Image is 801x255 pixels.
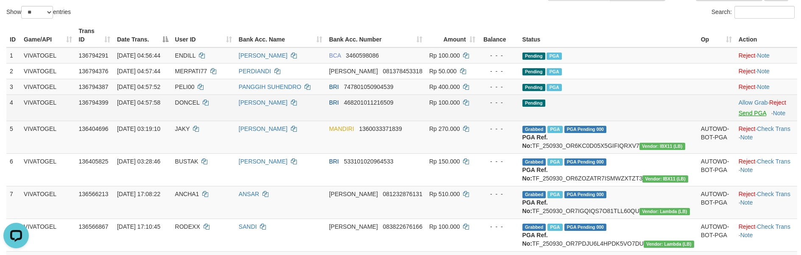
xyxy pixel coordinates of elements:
td: 8 [6,219,20,251]
div: - - - [482,67,516,75]
td: 1 [6,47,20,64]
a: Reject [739,125,756,132]
span: Copy 083822676166 to clipboard [383,223,422,230]
td: AUTOWD-BOT-PGA [698,121,735,153]
div: - - - [482,83,516,91]
span: · [739,99,769,106]
td: 5 [6,121,20,153]
a: Note [757,52,770,59]
span: Rp 400.000 [429,83,460,90]
span: Vendor URL: https://dashboard.q2checkout.com/secure [639,208,690,215]
td: · [735,47,797,64]
span: Pending [522,84,545,91]
div: - - - [482,98,516,107]
a: Note [740,166,753,173]
span: Marked by bttwdluis [547,224,562,231]
span: ANCHA1 [175,191,199,197]
a: Check Trans [757,158,790,165]
a: SANDI [239,223,257,230]
a: Note [757,83,770,90]
td: VIVATOGEL [20,79,75,94]
td: 4 [6,94,20,121]
td: TF_250930_OR6ZOZATR7ISMWZXTZT3 [519,153,698,186]
a: Reject [739,68,756,75]
a: [PERSON_NAME] [239,125,287,132]
td: · [735,79,797,94]
a: [PERSON_NAME] [239,99,287,106]
th: Action [735,23,797,47]
span: Grabbed [522,191,546,198]
span: BRI [329,99,339,106]
span: ENDILL [175,52,196,59]
td: VIVATOGEL [20,63,75,79]
th: Op: activate to sort column ascending [698,23,735,47]
span: Grabbed [522,224,546,231]
td: AUTOWD-BOT-PGA [698,219,735,251]
span: Grabbed [522,126,546,133]
span: [PERSON_NAME] [329,223,378,230]
b: PGA Ref. No: [522,134,548,149]
span: Rp 50.000 [429,68,457,75]
th: Trans ID: activate to sort column ascending [75,23,114,47]
div: - - - [482,222,516,231]
span: [PERSON_NAME] [329,191,378,197]
span: Vendor URL: https://dashboard.q2checkout.com/secure [639,143,685,150]
span: [DATE] 04:56:44 [117,52,160,59]
th: ID [6,23,20,47]
td: · · [735,219,797,251]
span: BRI [329,83,339,90]
span: 136566867 [79,223,109,230]
a: Note [740,199,753,206]
span: BRI [329,158,339,165]
span: Copy 1360033371839 to clipboard [359,125,402,132]
div: - - - [482,157,516,166]
span: PGA Pending [564,191,607,198]
span: Marked by bttwdluis [547,191,562,198]
td: · · [735,186,797,219]
span: 136794399 [79,99,109,106]
a: Note [740,134,753,141]
a: PERDIANDI [239,68,271,75]
td: 2 [6,63,20,79]
a: Note [740,232,753,238]
a: Reject [739,83,756,90]
td: · · [735,153,797,186]
td: TF_250930_OR7PDJU6L4HPDK5VO7DU [519,219,698,251]
span: Copy 3460598086 to clipboard [346,52,379,59]
span: PELI00 [175,83,195,90]
td: 3 [6,79,20,94]
a: Reject [739,223,756,230]
span: Pending [522,100,545,107]
a: Check Trans [757,223,790,230]
td: VIVATOGEL [20,153,75,186]
a: Reject [739,158,756,165]
span: Vendor URL: https://dashboard.q2checkout.com/secure [644,241,694,248]
td: VIVATOGEL [20,121,75,153]
span: 136404696 [79,125,109,132]
th: User ID: activate to sort column ascending [172,23,235,47]
div: - - - [482,190,516,198]
a: ANSAR [239,191,259,197]
a: PANGGIH SUHENDRO [239,83,301,90]
td: AUTOWD-BOT-PGA [698,186,735,219]
span: BUSTAK [175,158,198,165]
span: Copy 081232876131 to clipboard [383,191,422,197]
span: Rp 270.000 [429,125,460,132]
span: Rp 100.000 [429,223,460,230]
span: [DATE] 04:57:58 [117,99,160,106]
span: [DATE] 03:28:46 [117,158,160,165]
span: PGA [547,84,561,91]
td: TF_250930_OR7IGQIQS7O81TLL60QU [519,186,698,219]
span: Marked by bttrenal [547,158,562,166]
span: Copy 081378453318 to clipboard [383,68,422,75]
span: RODEXX [175,223,200,230]
span: 136794387 [79,83,109,90]
span: Copy 747801050904539 to clipboard [344,83,394,90]
td: 7 [6,186,20,219]
a: Reject [769,99,786,106]
button: Open LiveChat chat widget [3,3,29,29]
label: Show entries [6,6,71,19]
td: 6 [6,153,20,186]
b: PGA Ref. No: [522,199,548,214]
span: 136405825 [79,158,109,165]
